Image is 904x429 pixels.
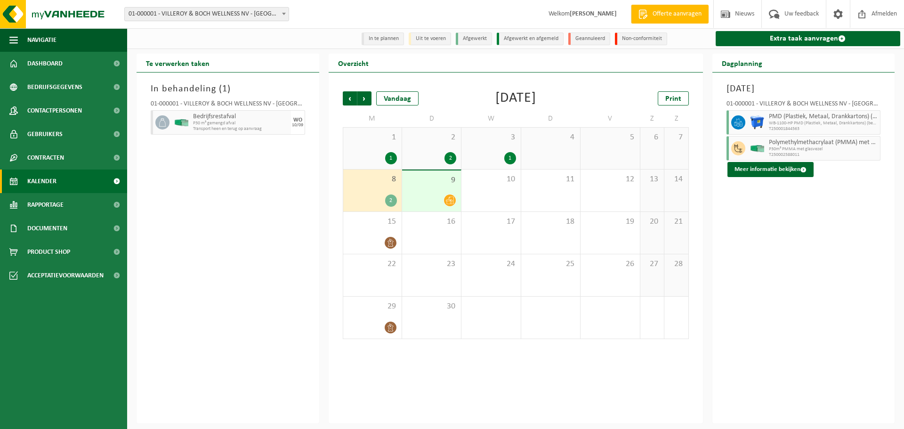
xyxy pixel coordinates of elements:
li: In te plannen [362,32,404,45]
td: D [521,110,581,127]
td: Z [664,110,688,127]
div: 1 [504,152,516,164]
h2: Overzicht [329,54,378,72]
span: P30 m³ gemengd afval [193,121,289,126]
span: 26 [585,259,635,269]
span: 8 [348,174,397,185]
span: Kalender [27,170,56,193]
span: 15 [348,217,397,227]
span: Transport heen en terug op aanvraag [193,126,289,132]
span: 20 [645,217,659,227]
span: 27 [645,259,659,269]
span: 19 [585,217,635,227]
li: Non-conformiteit [615,32,667,45]
td: V [581,110,640,127]
span: 10 [466,174,516,185]
span: Bedrijfsgegevens [27,75,82,99]
div: [DATE] [495,91,536,105]
span: 30 [407,301,456,312]
span: 25 [526,259,575,269]
h3: In behandeling ( ) [151,82,305,96]
td: W [461,110,521,127]
span: 11 [526,174,575,185]
span: 22 [348,259,397,269]
span: Rapportage [27,193,64,217]
div: WO [293,117,302,123]
div: 2 [385,194,397,207]
span: WB-1100-HP PMD (Plastiek, Metaal, Drankkartons) (bedrijven) [769,121,878,126]
span: Print [665,95,681,103]
h2: Te verwerken taken [137,54,219,72]
span: Contracten [27,146,64,170]
span: P30m³ PMMA met glasvezel [769,146,878,152]
span: 12 [585,174,635,185]
span: 21 [669,217,683,227]
span: 16 [407,217,456,227]
span: Product Shop [27,240,70,264]
span: Documenten [27,217,67,240]
img: WB-1100-HPE-BE-01 [750,115,764,130]
div: 10/09 [292,123,303,128]
span: 18 [526,217,575,227]
a: Print [658,91,689,105]
div: 01-000001 - VILLEROY & BOCH WELLNESS NV - [GEOGRAPHIC_DATA] [726,101,881,110]
span: Volgende [357,91,371,105]
h3: [DATE] [726,82,881,96]
img: HK-XP-30-GN-00 [750,145,764,152]
a: Offerte aanvragen [631,5,709,24]
span: T250002588011 [769,152,878,158]
span: Polymethylmethacrylaat (PMMA) met glasvezel [769,139,878,146]
td: Z [640,110,664,127]
span: PMD (Plastiek, Metaal, Drankkartons) (bedrijven) [769,113,878,121]
span: 4 [526,132,575,143]
li: Uit te voeren [409,32,451,45]
button: Meer informatie bekijken [727,162,814,177]
span: Dashboard [27,52,63,75]
span: 5 [585,132,635,143]
li: Afgewerkt en afgemeld [497,32,564,45]
span: Contactpersonen [27,99,82,122]
span: 6 [645,132,659,143]
h2: Dagplanning [712,54,772,72]
span: 13 [645,174,659,185]
span: 01-000001 - VILLEROY & BOCH WELLNESS NV - ROESELARE [125,8,289,21]
span: 2 [407,132,456,143]
span: 7 [669,132,683,143]
span: 28 [669,259,683,269]
img: HK-XP-30-GN-00 [174,119,188,126]
div: 01-000001 - VILLEROY & BOCH WELLNESS NV - [GEOGRAPHIC_DATA] [151,101,305,110]
span: 14 [669,174,683,185]
span: Bedrijfsrestafval [193,113,289,121]
span: Navigatie [27,28,56,52]
div: Vandaag [376,91,419,105]
td: D [402,110,461,127]
span: Vorige [343,91,357,105]
span: 01-000001 - VILLEROY & BOCH WELLNESS NV - ROESELARE [124,7,289,21]
li: Afgewerkt [456,32,492,45]
span: Offerte aanvragen [650,9,704,19]
span: 24 [466,259,516,269]
span: Gebruikers [27,122,63,146]
span: 17 [466,217,516,227]
td: M [343,110,402,127]
span: 3 [466,132,516,143]
span: 1 [348,132,397,143]
div: 1 [385,152,397,164]
span: T250001844563 [769,126,878,132]
span: 9 [407,175,456,186]
strong: [PERSON_NAME] [570,10,617,17]
li: Geannuleerd [568,32,610,45]
div: 2 [444,152,456,164]
span: Acceptatievoorwaarden [27,264,104,287]
span: 29 [348,301,397,312]
span: 23 [407,259,456,269]
span: 1 [222,84,227,94]
a: Extra taak aanvragen [716,31,901,46]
